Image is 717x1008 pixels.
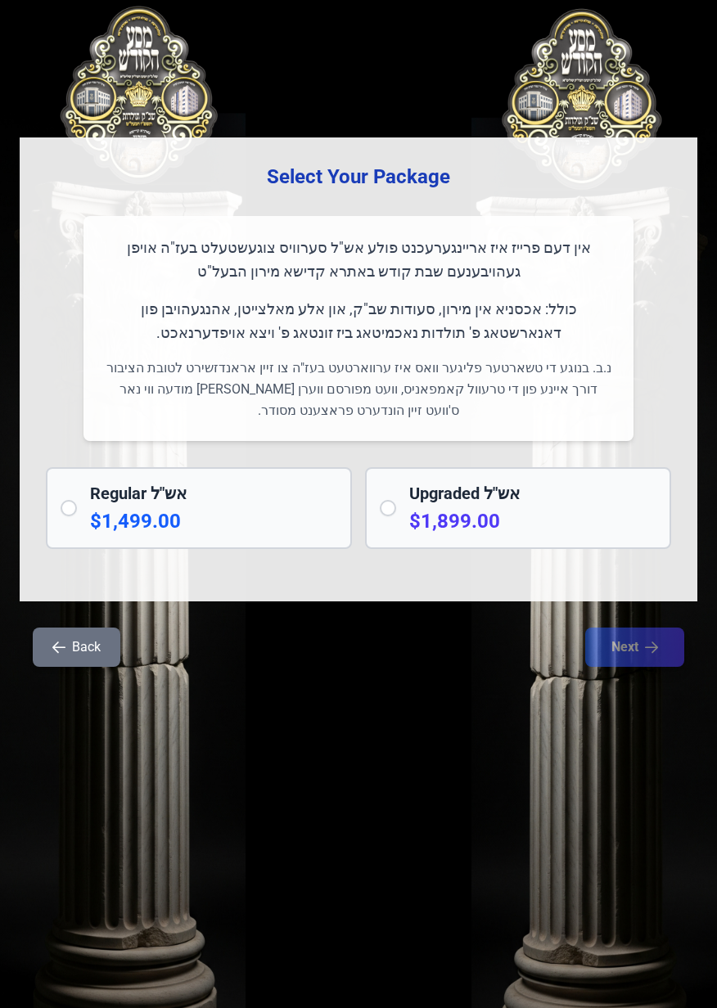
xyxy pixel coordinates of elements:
p: $1,899.00 [409,508,656,534]
h2: Regular אש"ל [90,482,337,505]
p: נ.ב. בנוגע די טשארטער פליגער וואס איז ערווארטעט בעז"ה צו זיין אראנדזשירט לטובת הציבור דורך איינע ... [103,358,614,421]
h3: Select Your Package [46,164,671,190]
p: $1,499.00 [90,508,337,534]
p: אין דעם פרייז איז אריינגערעכנט פולע אש"ל סערוויס צוגעשטעלט בעז"ה אויפן געהויבענעם שבת קודש באתרא ... [103,236,614,284]
h2: Upgraded אש"ל [409,482,656,505]
p: כולל: אכסניא אין מירון, סעודות שב"ק, און אלע מאלצייטן, אהנגעהויבן פון דאנארשטאג פ' תולדות נאכמיטא... [103,297,614,345]
button: Back [33,628,120,667]
button: Next [585,628,684,667]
